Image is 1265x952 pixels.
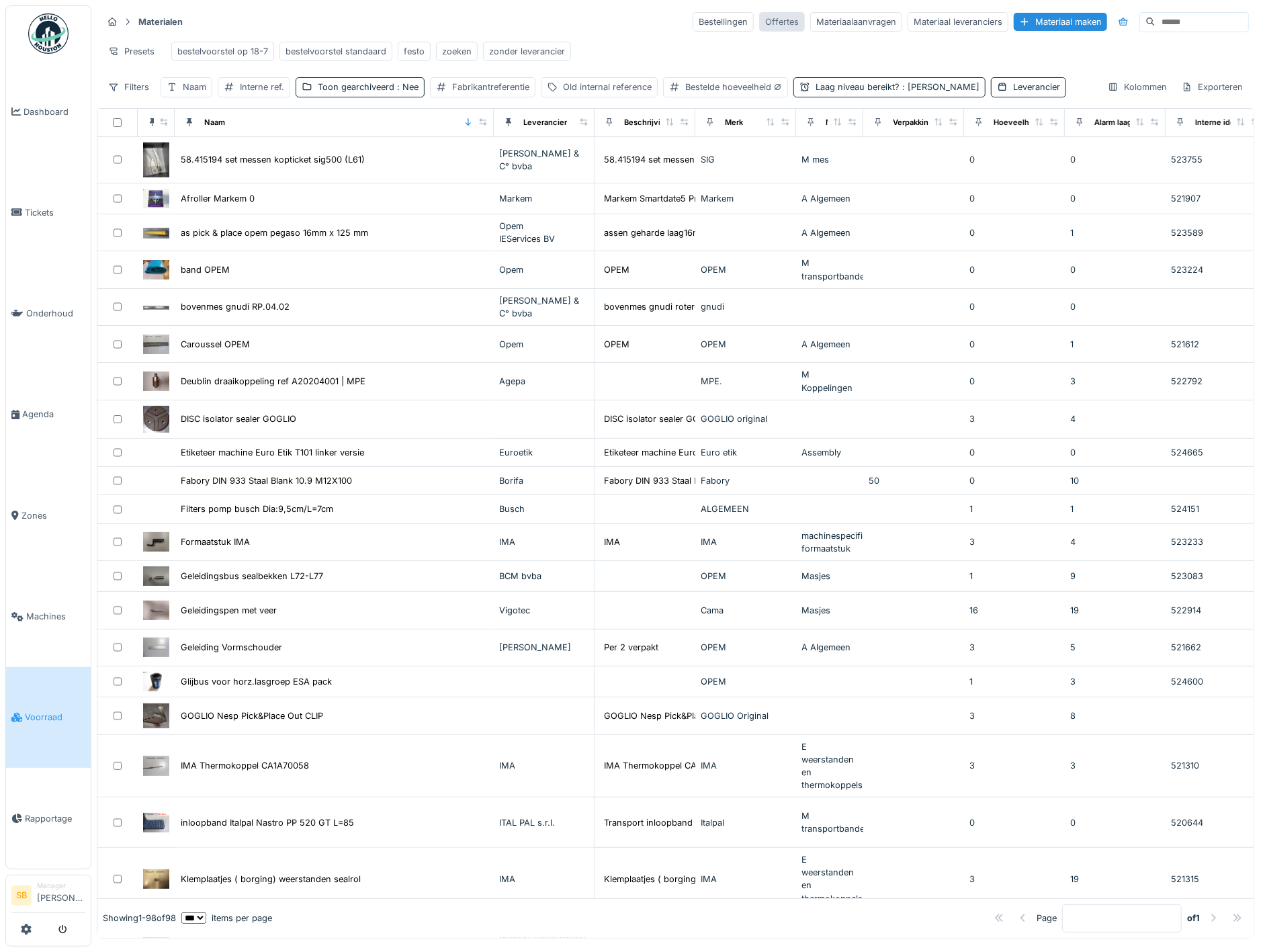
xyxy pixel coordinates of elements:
[133,15,188,28] strong: Materialen
[969,759,1059,772] div: 3
[6,61,91,162] a: Dashboard
[900,82,979,92] span: : [PERSON_NAME]
[801,153,858,166] div: M mes
[28,13,69,54] img: Badge_color-CXgf-gQk.svg
[143,406,169,433] img: DISC isolator sealer GOGLIO
[604,759,759,772] div: IMA Thermokoppel CA1A70058 Probe
[801,810,858,835] div: M transportbanden
[143,638,169,657] img: Geleiding Vormschouder
[181,604,277,617] div: Geleidingspen met veer
[143,142,169,177] img: 58.415194 set messen kopticket sig500 (L61)
[604,641,658,654] div: Per 2 verpakt
[499,476,523,486] span: Borifa
[181,641,282,654] div: Geleiding Vormschouder
[701,759,791,772] div: IMA
[183,81,206,93] div: Naam
[499,537,515,547] span: IMA
[759,12,805,32] div: Offertes
[499,234,555,244] span: IEServices BV
[26,307,85,320] span: Onderhoud
[177,45,268,58] div: bestelvoorstel op 18-7
[394,82,419,92] span: : Nee
[969,474,1059,487] div: 0
[969,338,1059,351] div: 0
[25,711,85,724] span: Voorraad
[1070,709,1160,722] div: 8
[816,81,979,93] div: Laag niveau bereikt?
[499,447,533,458] span: Euroetik
[21,509,85,522] span: Zones
[6,465,91,566] a: Zones
[1070,503,1160,515] div: 1
[701,153,791,166] div: SIG
[1037,912,1057,924] div: Page
[404,45,425,58] div: festo
[240,81,284,93] div: Interne ref.
[604,474,775,487] div: Fabory DIN 933 Staal Blank 10.9 M12X100
[701,709,791,722] div: GOGLIO Original
[1070,192,1160,205] div: 0
[143,869,169,889] img: Klemplaatjes ( borging) weerstanden sealrol
[499,605,530,615] span: Vigotec
[1102,77,1173,97] div: Kolommen
[181,338,250,351] div: Caroussel OPEM
[1070,641,1160,654] div: 5
[1070,226,1160,239] div: 1
[969,604,1059,617] div: 16
[181,474,352,487] div: Fabory DIN 933 Staal Blank 10.9 M12X100
[1070,816,1160,829] div: 0
[37,881,85,910] li: [PERSON_NAME]
[499,339,523,349] span: Opem
[1171,535,1261,548] div: 523233
[969,413,1059,425] div: 3
[701,641,791,654] div: OPEM
[6,667,91,768] a: Voorraad
[1171,338,1261,351] div: 521612
[701,413,791,425] div: GOGLIO original
[499,376,525,386] span: Agepa
[452,81,529,93] div: Fabrikantreferentie
[6,162,91,263] a: Tickets
[801,740,858,792] div: E weerstanden en thermokoppels
[489,45,565,58] div: zonder leverancier
[1070,873,1160,885] div: 19
[810,12,902,32] div: Materiaalaanvragen
[969,263,1059,276] div: 0
[499,642,571,652] span: [PERSON_NAME]
[181,912,272,924] div: items per page
[181,375,365,388] div: Deublin draaikoppeling ref A20204001 | MPE
[181,153,365,166] div: 58.415194 set messen kopticket sig500 (L61)
[801,570,858,582] div: Masjes
[499,761,515,771] span: IMA
[994,117,1041,128] div: Hoeveelheid
[1070,759,1160,772] div: 3
[25,812,85,825] span: Rapportage
[801,529,858,555] div: machinespecifiek formaatstuk
[969,153,1059,166] div: 0
[1094,117,1159,128] div: Alarm laag niveau
[969,300,1059,313] div: 0
[181,675,332,688] div: Glijbus voor horz.lasgroep ESA pack
[1171,503,1261,515] div: 524151
[37,881,85,891] div: Manager
[604,300,799,313] div: bovenmes gnudi roterend mes wordt herslepen
[969,641,1059,654] div: 3
[701,503,791,515] div: ALGEMEEN
[869,474,959,487] div: 50
[604,413,804,425] div: DISC isolator sealer GOGLIO Isolator under P01...
[908,12,1008,32] div: Materiaal leveranciers
[969,709,1059,722] div: 3
[701,675,791,688] div: OPEM
[1171,153,1261,166] div: 523755
[103,912,176,924] div: Showing 1 - 98 of 98
[1171,604,1261,617] div: 522914
[969,375,1059,388] div: 0
[604,709,746,722] div: GOGLIO Nesp Pick&Place Out CLIP
[604,446,787,459] div: Etiketeer machine Euro Etik T101 linker versie
[604,338,629,351] div: OPEM
[11,885,32,906] li: SB
[893,117,933,128] div: Verpakking
[701,474,791,487] div: Fabory
[1171,570,1261,582] div: 523083
[1070,153,1160,166] div: 0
